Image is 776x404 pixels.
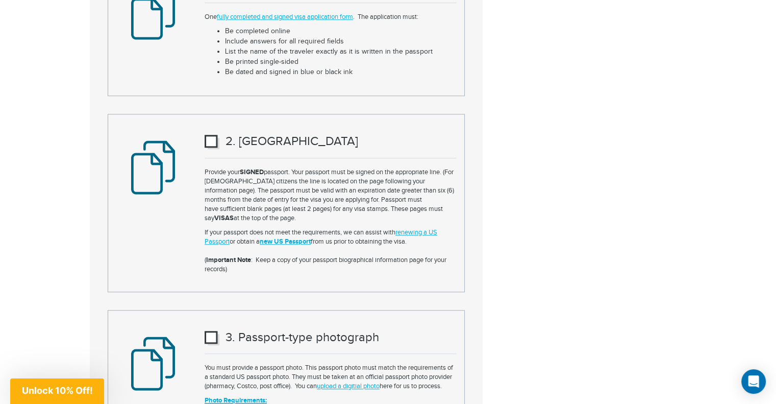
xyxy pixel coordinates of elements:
img: cl-ico-additional-requ.png [116,323,190,403]
li: Include answers for all required fields [225,37,457,47]
p: One . The application must: [205,12,457,21]
span: 3 [226,330,232,345]
p: Provide your passport. Your passport must be signed on the appropriate line. (For [DEMOGRAPHIC_DA... [205,168,457,223]
p: If your passport does not meet the requirements, we can assist with or obtain a from us prior to ... [205,228,457,274]
h3: . Passport-type photograph [205,331,457,344]
strong: SIGNED [240,168,264,176]
span: Unlock 10% Off! [22,385,93,396]
img: Checkbox [205,331,219,345]
li: List the name of the traveler exactly as it is written in the passport [225,47,457,57]
li: Be printed single-sided [225,57,457,67]
img: cl-ico-additional-requ.png [116,127,190,207]
strong: Important Note [206,256,251,264]
h3: . [GEOGRAPHIC_DATA] [205,135,457,148]
a: upload a digitial photo [317,382,380,390]
li: Be completed online [225,27,457,37]
img: Checkbox [205,135,219,149]
div: Unlock 10% Off! [10,378,104,404]
a: new US Passport [260,237,311,246]
strong: VISAS [214,214,234,222]
span: 2 [226,134,233,149]
li: Be dated and signed in blue or black ink [225,67,457,78]
p: You must provide a passport photo. This passport photo must match the requirements of a standard ... [205,363,457,391]
div: Open Intercom Messenger [741,369,766,394]
a: fully completed and signed visa application form [217,13,353,21]
a: renewing a US Passport [205,228,437,246]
